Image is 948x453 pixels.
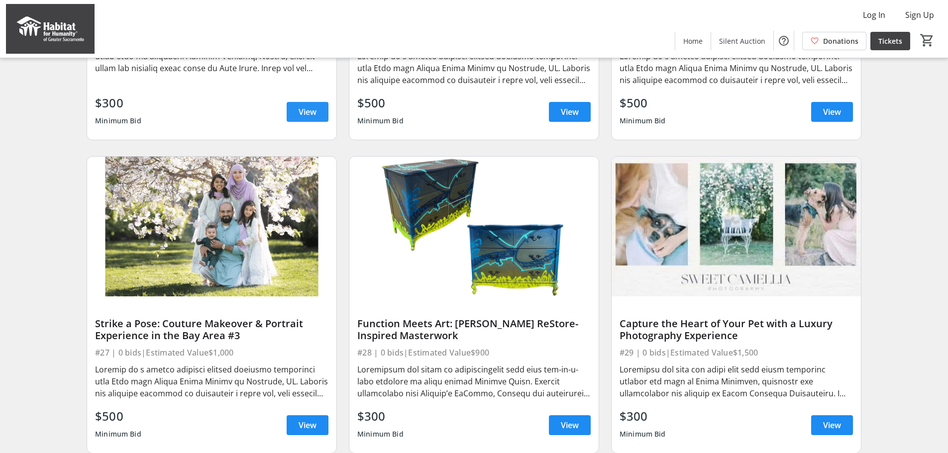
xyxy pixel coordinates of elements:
div: $300 [620,407,666,425]
span: Home [683,36,703,46]
span: View [561,419,579,431]
div: $300 [357,407,404,425]
button: Sign Up [897,7,942,23]
div: Capture the Heart of Your Pet with a Luxury Photography Experience [620,318,853,342]
div: $500 [620,94,666,112]
a: View [811,102,853,122]
img: Habitat for Humanity of Greater Sacramento's Logo [6,4,95,54]
div: Loremip do s ametco adipisci elitsed doeiusmo temporinci utla Etdo magn Aliqua Enima Minimv qu No... [620,50,853,86]
span: Log In [863,9,885,21]
span: Donations [823,36,858,46]
div: #28 | 0 bids | Estimated Value $900 [357,346,591,360]
a: Donations [802,32,866,50]
div: Minimum Bid [357,112,404,130]
a: View [287,102,328,122]
div: Function Meets Art: [PERSON_NAME] ReStore-Inspired Masterwork [357,318,591,342]
button: Cart [918,31,936,49]
div: Loremip do s ametco adipisci elitsed doeiusmo temporinci utla Etdo magn Aliqua Enima Minimv qu No... [357,50,591,86]
div: Minimum Bid [357,425,404,443]
div: Loremipsum dol sitam co adipiscingelit sedd eius tem-in-u-labo etdolore ma aliqu enimad Minimve Q... [357,363,591,399]
a: Home [675,32,711,50]
a: Silent Auction [711,32,773,50]
div: $300 [95,94,141,112]
span: View [299,106,316,118]
span: View [823,419,841,431]
span: View [299,419,316,431]
span: Sign Up [905,9,934,21]
a: Tickets [870,32,910,50]
div: $500 [95,407,141,425]
div: Strike a Pose: Couture Makeover & Portrait Experience in the Bay Area #3 [95,318,328,342]
div: Minimum Bid [620,425,666,443]
img: Capture the Heart of Your Pet with a Luxury Photography Experience [612,157,861,297]
a: View [549,102,591,122]
div: Loremip do s ametco adipisci elitsed doeiusmo temporinci utla Etdo magn Aliqua Enima Minimv qu No... [95,363,328,399]
button: Log In [855,7,893,23]
a: View [811,415,853,435]
span: View [823,106,841,118]
span: Tickets [878,36,902,46]
img: Strike a Pose: Couture Makeover & Portrait Experience in the Bay Area #3 [87,157,336,297]
div: Minimum Bid [95,425,141,443]
div: Loremipsu dol sita con adipi elit sedd eiusm temporinc utlabor etd magn al Enima Minimven, quisno... [620,363,853,399]
div: Minimum Bid [620,112,666,130]
div: #29 | 0 bids | Estimated Value $1,500 [620,346,853,360]
span: View [561,106,579,118]
div: #27 | 0 bids | Estimated Value $1,000 [95,346,328,360]
a: View [287,415,328,435]
a: View [549,415,591,435]
div: $500 [357,94,404,112]
span: Silent Auction [719,36,765,46]
img: Function Meets Art: Gabriel Lopez’s ReStore-Inspired Masterwork [349,157,599,297]
button: Help [774,31,794,51]
div: Minimum Bid [95,112,141,130]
